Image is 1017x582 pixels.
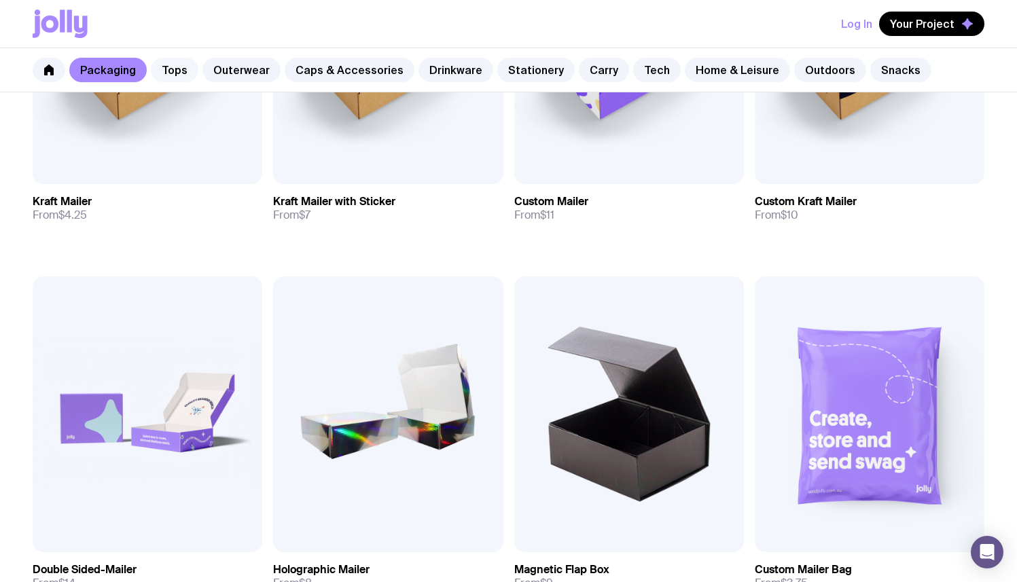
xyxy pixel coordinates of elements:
span: $4.25 [58,208,87,222]
h3: Double Sided-Mailer [33,563,137,577]
h3: Kraft Mailer [33,195,92,208]
a: Caps & Accessories [285,58,414,82]
a: Tops [151,58,198,82]
h3: Kraft Mailer with Sticker [273,195,395,208]
span: Your Project [890,17,954,31]
a: Kraft Mailer with StickerFrom$7 [273,184,503,233]
a: Stationery [497,58,575,82]
div: Open Intercom Messenger [971,536,1003,568]
a: Packaging [69,58,147,82]
span: From [33,208,87,222]
h3: Custom Mailer [514,195,588,208]
h3: Custom Kraft Mailer [755,195,857,208]
a: Tech [633,58,681,82]
a: Kraft MailerFrom$4.25 [33,184,262,233]
span: $11 [540,208,554,222]
a: Custom Kraft MailerFrom$10 [755,184,984,233]
a: Outerwear [202,58,281,82]
a: Home & Leisure [685,58,790,82]
span: $10 [781,208,798,222]
h3: Magnetic Flap Box [514,563,609,577]
a: Carry [579,58,629,82]
span: From [273,208,310,222]
a: Custom MailerFrom$11 [514,184,744,233]
span: From [514,208,554,222]
button: Your Project [879,12,984,36]
h3: Holographic Mailer [273,563,370,577]
button: Log In [841,12,872,36]
span: $7 [299,208,310,222]
h3: Custom Mailer Bag [755,563,852,577]
a: Snacks [870,58,931,82]
a: Outdoors [794,58,866,82]
span: From [755,208,798,222]
a: Drinkware [418,58,493,82]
